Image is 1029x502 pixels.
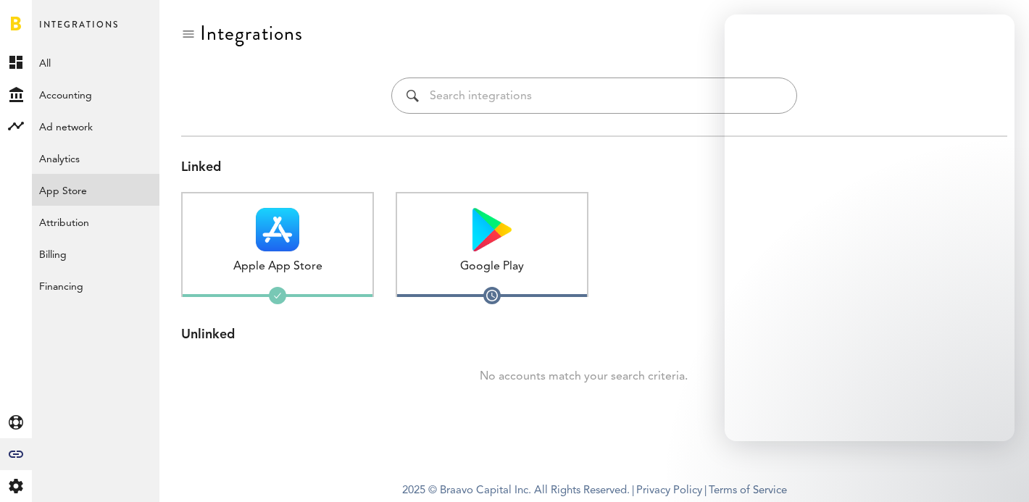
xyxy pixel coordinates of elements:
a: Terms of Service [709,485,787,496]
div: Integrations [200,22,303,45]
a: Financing [32,269,159,301]
a: Ad network [32,110,159,142]
div: Apple App Store [183,259,372,275]
a: Analytics [32,142,159,174]
a: Attribution [32,206,159,238]
div: Linked [181,159,1007,177]
input: Search integrations [430,78,782,113]
iframe: Intercom live chat [725,14,1015,441]
a: Accounting [32,78,159,110]
div: No accounts match your search criteria. [159,366,1007,388]
a: Billing [32,238,159,269]
a: App Store [32,174,159,206]
img: Google Play [472,208,512,251]
a: Privacy Policy [636,485,702,496]
div: Google Play [397,259,587,275]
img: Apple App Store [256,208,299,251]
div: Unlinked [181,326,1007,345]
a: All [32,46,159,78]
iframe: Intercom live chat [980,453,1015,488]
span: Integrations [39,16,119,46]
span: 2025 © Braavo Capital Inc. All Rights Reserved. [402,480,630,502]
